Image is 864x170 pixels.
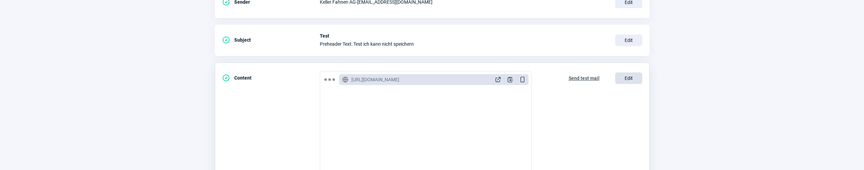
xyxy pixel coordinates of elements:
span: Preheader Text: Test ich kann nicht speichern [320,41,607,47]
button: Send test mail [562,71,607,84]
div: Subject [222,33,320,47]
span: Edit [615,72,642,84]
span: Test [320,33,607,39]
span: Send test mail [569,73,600,84]
span: Edit [615,35,642,46]
span: [URL][DOMAIN_NAME] [351,76,399,83]
div: Content [222,71,320,85]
